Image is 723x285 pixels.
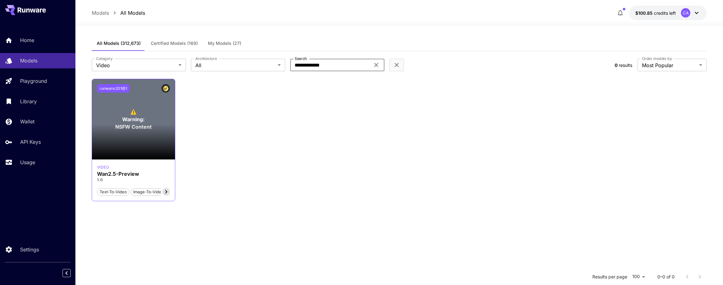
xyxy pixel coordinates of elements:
[97,84,130,93] button: runware:201@1
[657,274,675,280] p: 0–0 of 0
[97,189,129,195] span: text-to-video
[654,10,676,16] span: credits left
[97,40,141,46] span: All Models (312,673)
[92,9,145,17] nav: breadcrumb
[195,56,217,61] label: Architecture
[20,57,37,64] p: Models
[115,123,152,131] span: NSFW Content
[20,246,39,253] p: Settings
[615,62,617,68] span: 0
[120,9,145,17] a: All Models
[20,77,47,85] p: Playground
[97,164,109,170] p: video
[122,116,144,123] span: Warning:
[130,108,137,116] span: ⚠️
[20,36,34,44] p: Home
[295,56,307,61] label: Search
[131,188,166,196] button: image-to-video
[151,40,198,46] span: Certified Models (169)
[630,272,647,281] div: 100
[97,177,170,183] p: 1.0
[92,9,109,17] a: Models
[20,98,37,105] p: Library
[629,6,707,20] button: $100.84739CA
[195,62,275,69] span: All
[619,62,632,68] span: results
[642,62,697,69] span: Most Popular
[20,118,35,125] p: Wallet
[635,10,676,16] div: $100.84739
[67,267,75,279] div: Collapse sidebar
[96,62,176,69] span: Video
[642,56,672,61] label: Order models by
[131,189,166,195] span: image-to-video
[635,10,654,16] span: $100.85
[20,138,41,146] p: API Keys
[393,61,400,69] button: Clear filters (1)
[161,84,170,93] button: Certified Model – Vetted for best performance and includes a commercial license.
[97,171,170,177] h3: Wan2.5-Preview
[208,40,241,46] span: My Models (27)
[96,56,113,61] label: Category
[681,8,690,18] div: CA
[63,269,71,277] button: Collapse sidebar
[97,188,129,196] button: text-to-video
[92,79,175,159] div: To view NSFW models, adjust the filter settings and toggle the option on.
[592,274,627,280] p: Results per page
[20,159,35,166] p: Usage
[97,164,109,170] div: wan_2_5_preview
